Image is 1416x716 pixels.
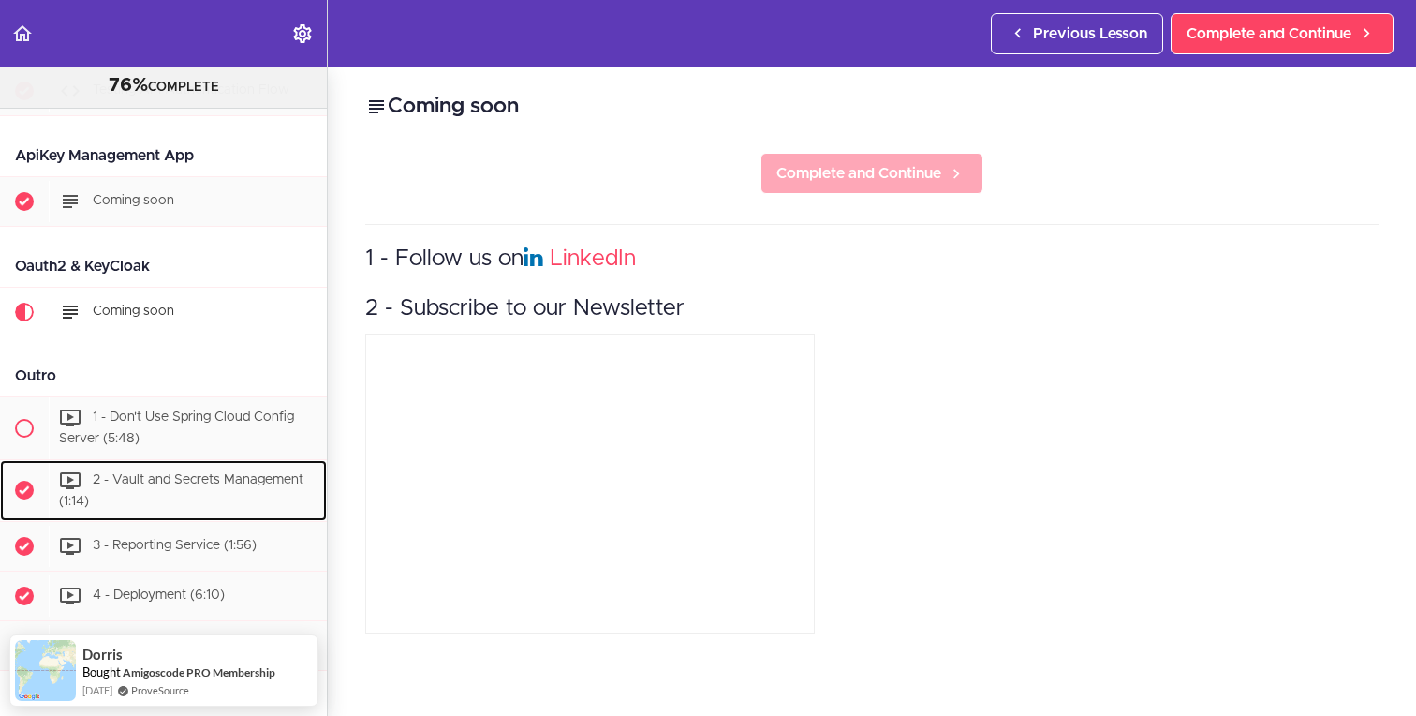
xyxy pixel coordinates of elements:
[991,13,1163,54] a: Previous Lesson
[59,473,303,508] span: 2 - Vault and Secrets Management (1:14)
[1187,22,1351,45] span: Complete and Continue
[23,74,303,98] div: COMPLETE
[776,162,941,185] span: Complete and Continue
[82,664,121,679] span: Bought
[93,540,257,553] span: 3 - Reporting Service (1:56)
[365,91,1379,123] h2: Coming soon
[123,665,275,679] a: Amigoscode PRO Membership
[550,247,636,270] a: LinkedIn
[1033,22,1147,45] span: Previous Lesson
[93,589,225,603] span: 4 - Deployment (6:10)
[760,153,983,194] a: Complete and Continue
[1171,13,1394,54] a: Complete and Continue
[59,410,294,445] span: 1 - Don't Use Spring Cloud Config Server (5:48)
[93,194,174,207] span: Coming soon
[82,682,112,698] span: [DATE]
[82,647,123,663] span: Dorris
[109,76,148,95] span: 76%
[11,22,34,45] svg: Back to course curriculum
[93,305,174,318] span: Coming soon
[131,682,189,698] a: ProveSource
[291,22,314,45] svg: Settings Menu
[365,293,1379,324] h3: 2 - Subscribe to our Newsletter
[365,244,1379,275] h3: 1 - Follow us on
[15,640,76,701] img: provesource social proof notification image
